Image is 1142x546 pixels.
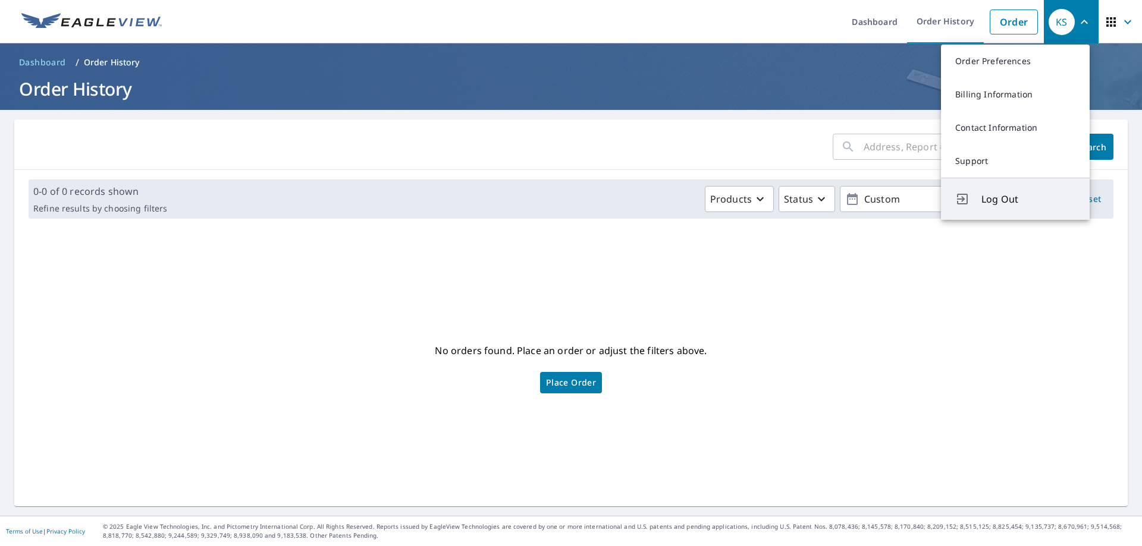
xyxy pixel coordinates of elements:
span: Place Order [546,380,596,386]
button: Reset [1071,186,1109,212]
p: | [6,528,85,535]
a: Contact Information [941,111,1090,144]
p: Status [784,192,813,206]
button: Status [779,186,835,212]
p: Order History [84,56,140,68]
a: Dashboard [14,53,71,72]
p: No orders found. Place an order or adjust the filters above. [435,341,707,360]
input: Address, Report #, Claim ID, etc. [864,130,1061,163]
h1: Order History [14,77,1128,101]
a: Support [941,144,1090,178]
button: Search [1071,134,1113,160]
span: Log Out [981,192,1075,206]
p: Custom [859,189,999,210]
nav: breadcrumb [14,53,1128,72]
a: Order Preferences [941,45,1090,78]
a: Place Order [540,372,602,393]
li: / [76,55,79,70]
p: 0-0 of 0 records shown [33,184,167,198]
div: KS [1049,9,1075,35]
img: EV Logo [21,13,162,31]
a: Terms of Use [6,527,43,535]
a: Order [990,10,1038,34]
p: Refine results by choosing filters [33,203,167,214]
button: Products [705,186,774,212]
span: Dashboard [19,56,66,68]
p: Products [710,192,752,206]
button: Log Out [941,178,1090,220]
a: Privacy Policy [46,527,85,535]
span: Search [1080,141,1104,153]
a: Billing Information [941,78,1090,111]
button: Custom [840,186,1018,212]
span: Reset [1075,192,1104,207]
p: © 2025 Eagle View Technologies, Inc. and Pictometry International Corp. All Rights Reserved. Repo... [103,522,1136,540]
